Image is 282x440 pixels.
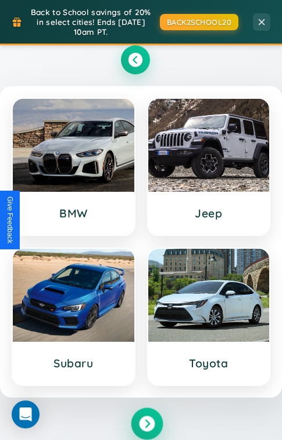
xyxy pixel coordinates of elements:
[160,206,258,220] h3: Jeep
[160,356,258,370] h3: Toyota
[12,400,40,428] div: Open Intercom Messenger
[6,196,14,244] div: Give Feedback
[24,356,123,370] h3: Subaru
[160,14,239,30] button: BACK2SCHOOL20
[28,7,154,37] span: Back to School savings of 20% in select cities! Ends [DATE] 10am PT.
[24,206,123,220] h3: BMW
